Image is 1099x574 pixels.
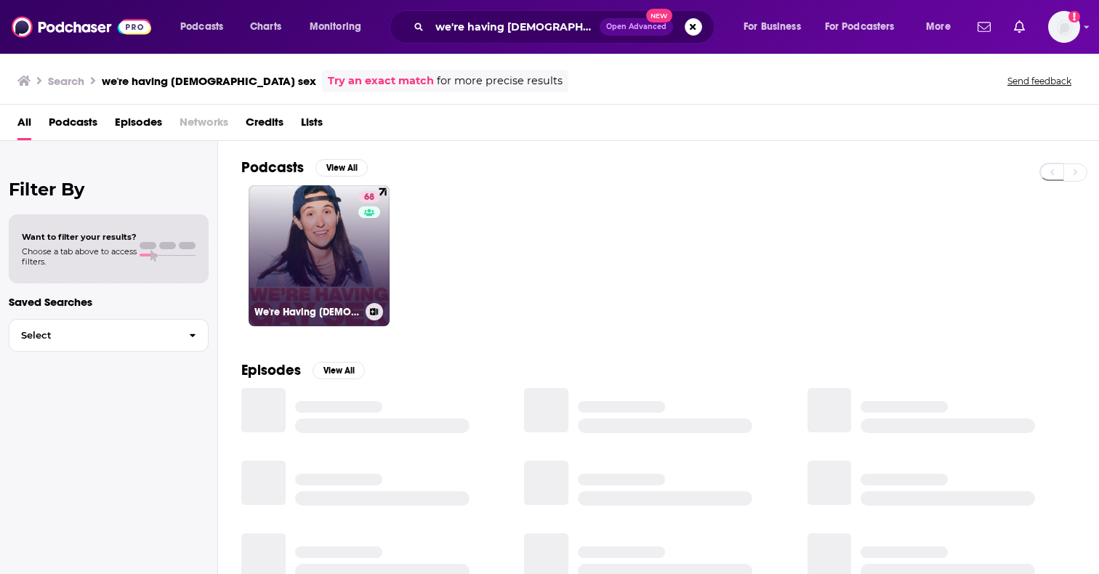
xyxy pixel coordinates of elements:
button: open menu [916,15,969,39]
button: Show profile menu [1048,11,1080,43]
button: View All [315,159,368,177]
div: Search podcasts, credits, & more... [403,10,728,44]
span: Choose a tab above to access filters. [22,246,137,267]
h3: we're having [DEMOGRAPHIC_DATA] sex [102,74,316,88]
span: Open Advanced [606,23,667,31]
p: Saved Searches [9,295,209,309]
button: Open AdvancedNew [600,18,673,36]
span: Monitoring [310,17,361,37]
a: 68 [358,191,380,203]
a: Try an exact match [328,73,434,89]
svg: Add a profile image [1068,11,1080,23]
span: Logged in as alignPR [1048,11,1080,43]
a: Podcasts [49,110,97,140]
button: open menu [816,15,916,39]
span: for more precise results [437,73,563,89]
a: PodcastsView All [241,158,368,177]
span: New [646,9,672,23]
a: EpisodesView All [241,361,365,379]
span: More [926,17,951,37]
button: Send feedback [1003,75,1076,87]
span: For Business [744,17,801,37]
a: Show notifications dropdown [972,15,997,39]
button: open menu [299,15,380,39]
button: open menu [733,15,819,39]
span: For Podcasters [825,17,895,37]
button: View All [313,362,365,379]
h3: We're Having [DEMOGRAPHIC_DATA] Sex [254,306,360,318]
span: Charts [250,17,281,37]
a: Credits [246,110,283,140]
a: 68We're Having [DEMOGRAPHIC_DATA] Sex [249,185,390,326]
img: User Profile [1048,11,1080,43]
a: All [17,110,31,140]
a: Episodes [115,110,162,140]
h2: Episodes [241,361,301,379]
button: open menu [170,15,242,39]
img: Podchaser - Follow, Share and Rate Podcasts [12,13,151,41]
a: Show notifications dropdown [1008,15,1031,39]
span: 68 [364,190,374,205]
span: Podcasts [180,17,223,37]
h2: Podcasts [241,158,304,177]
button: Select [9,319,209,352]
h2: Filter By [9,179,209,200]
input: Search podcasts, credits, & more... [430,15,600,39]
h3: Search [48,74,84,88]
span: Want to filter your results? [22,232,137,242]
span: Select [9,331,177,340]
span: Networks [180,110,228,140]
a: Charts [241,15,290,39]
a: Lists [301,110,323,140]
